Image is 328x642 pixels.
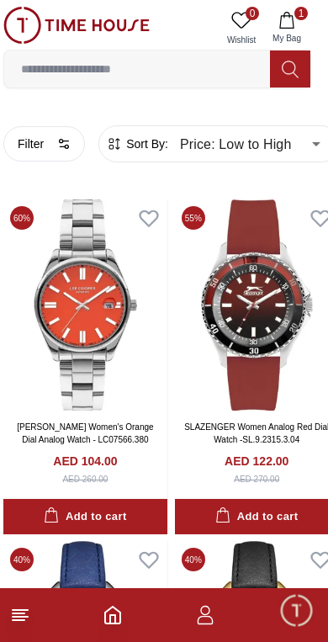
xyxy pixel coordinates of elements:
div: Add to cart [44,507,126,527]
img: ... [3,7,150,44]
div: AED 260.00 [62,473,108,485]
span: Sort By: [123,135,168,152]
div: Add to cart [215,507,298,527]
a: Home [103,605,123,625]
div: AED 270.00 [234,473,279,485]
span: Wishlist [220,34,262,46]
span: 0 [246,7,259,20]
div: Chat Widget [278,592,315,629]
span: 40 % [10,548,34,571]
a: 0Wishlist [220,7,262,50]
span: My Bag [266,32,308,45]
button: 1My Bag [262,7,311,50]
span: 55 % [182,206,205,230]
h4: AED 122.00 [225,453,288,470]
button: Add to cart [3,499,167,535]
img: Lee Cooper Women's Orange Dial Analog Watch - LC07566.380 [3,199,167,411]
span: 1 [294,7,308,20]
h4: AED 104.00 [53,453,117,470]
span: 60 % [10,206,34,230]
a: [PERSON_NAME] Women's Orange Dial Analog Watch - LC07566.380 [17,422,153,444]
button: Filter [3,126,85,162]
button: Sort By: [106,135,168,152]
span: 40 % [182,548,205,571]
